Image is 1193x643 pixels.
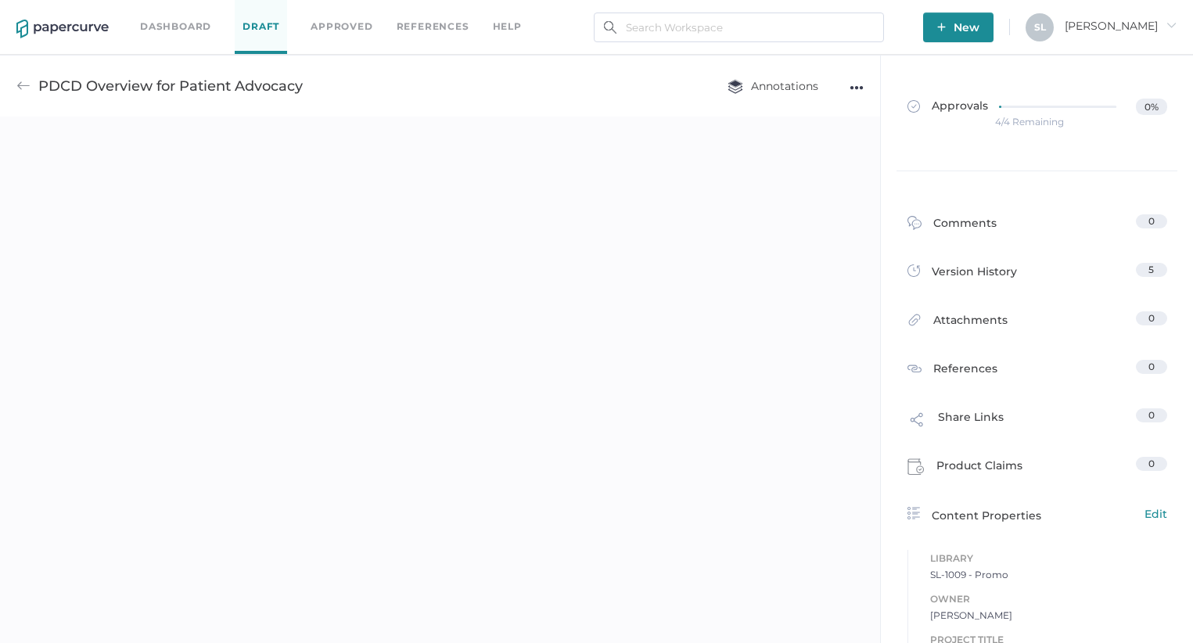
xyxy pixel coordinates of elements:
span: New [937,13,979,42]
span: Approvals [907,99,988,116]
img: plus-white.e19ec114.svg [937,23,946,31]
button: Annotations [712,71,834,101]
span: 0% [1136,99,1166,115]
div: Content Properties [907,505,1167,524]
span: 5 [1148,264,1154,275]
img: annotation-layers.cc6d0e6b.svg [728,79,743,94]
img: comment-icon.4fbda5a2.svg [907,216,922,234]
span: 0 [1148,312,1155,324]
button: New [923,13,994,42]
a: References [397,18,469,35]
span: SL-1009 - Promo [930,567,1167,583]
img: search.bf03fe8b.svg [604,21,616,34]
img: share-link-icon.af96a55c.svg [907,410,926,433]
span: [PERSON_NAME] [930,608,1167,623]
div: Version History [907,263,1017,285]
a: Comments0 [907,214,1167,239]
img: content-properties-icon.34d20aed.svg [907,507,920,519]
img: claims-icon.71597b81.svg [907,458,925,476]
span: Owner [930,591,1167,608]
span: S L [1034,21,1046,33]
a: Content PropertiesEdit [907,505,1167,524]
div: ●●● [850,77,864,99]
div: Share Links [907,408,1004,438]
a: Approved [311,18,372,35]
a: Version History5 [907,263,1167,285]
div: Product Claims [907,457,1022,480]
img: attachments-icon.0dd0e375.svg [907,313,922,331]
a: Share Links0 [907,408,1167,438]
img: versions-icon.ee5af6b0.svg [907,264,920,280]
a: Attachments0 [907,311,1167,336]
img: approved-grey.341b8de9.svg [907,100,920,113]
span: Library [930,550,1167,567]
span: 0 [1148,458,1155,469]
a: Approvals0% [898,83,1177,143]
div: help [493,18,522,35]
img: papercurve-logo-colour.7244d18c.svg [16,20,109,38]
div: Attachments [907,311,1008,336]
i: arrow_right [1166,20,1177,31]
div: PDCD Overview for Patient Advocacy [38,71,303,101]
a: Dashboard [140,18,211,35]
img: reference-icon.cd0ee6a9.svg [907,361,922,375]
span: 0 [1148,409,1155,421]
a: References0 [907,360,1167,380]
div: Comments [907,214,997,239]
span: 0 [1148,215,1155,227]
img: back-arrow-grey.72011ae3.svg [16,79,31,93]
span: [PERSON_NAME] [1065,19,1177,33]
div: References [907,360,997,380]
a: Product Claims0 [907,457,1167,480]
span: Annotations [728,79,818,93]
input: Search Workspace [594,13,884,42]
span: 0 [1148,361,1155,372]
span: Edit [1144,505,1167,523]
